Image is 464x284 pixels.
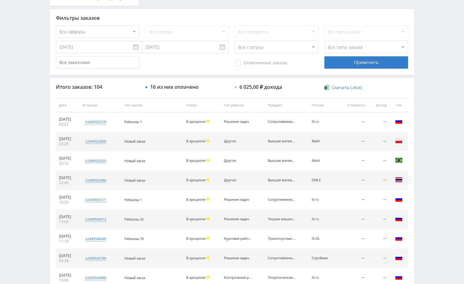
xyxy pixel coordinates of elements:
[59,278,76,283] div: 19:06
[85,158,106,163] div: a24#9552525
[395,254,403,261] img: rus.png
[395,215,403,222] img: rus.png
[268,178,296,182] div: Высшая математика
[59,234,76,239] div: [DATE]
[309,98,338,112] th: Потоки
[124,256,145,260] span: Новый заказ
[337,190,368,210] td: —
[337,229,368,249] td: —
[390,98,408,112] th: Гео
[224,217,252,221] div: Решение задач
[368,112,390,132] td: —
[124,275,145,280] span: Новый заказ
[312,139,335,143] div: Math
[312,217,335,221] div: IS-rz
[186,197,205,202] span: В аукционе
[206,237,209,240] span: Холд
[206,198,209,201] span: Холд
[324,84,330,90] img: xlsx
[268,139,296,143] div: Высшая математика
[59,239,76,244] div: 11:18
[59,273,76,278] div: [DATE]
[85,236,106,241] div: a24#9548490
[85,119,106,124] div: a24#9553139
[59,141,76,146] div: 23:29
[337,171,368,190] td: —
[85,139,106,144] div: a24#9552800
[206,139,209,142] span: Холд
[206,276,209,279] span: Холд
[268,198,296,202] div: Сопротивление материалов
[395,273,403,281] img: rus.png
[312,276,335,280] div: IS-rz
[56,56,139,69] input: Все заказчики
[312,120,335,124] div: IS-rz
[268,159,296,163] div: Высшая математика
[85,275,106,280] div: a24#9543880
[368,171,390,190] td: —
[221,98,265,112] th: Тип работы
[186,158,205,163] span: В аукционе
[395,157,403,164] img: bra.png
[206,217,209,220] span: Холд
[59,136,76,141] div: [DATE]
[124,178,145,183] span: Новый заказ
[395,176,403,183] img: tha.png
[368,132,390,151] td: —
[59,200,76,205] div: 16:53
[59,161,76,166] div: 22:12
[224,139,252,143] div: Другое
[224,198,252,202] div: Решение задач
[59,253,76,258] div: [DATE]
[337,249,368,268] td: —
[368,151,390,171] td: —
[124,139,145,144] span: Новый заказ
[206,178,209,181] span: Холд
[85,217,106,222] div: a24#9549312
[395,118,403,125] img: rus.png
[395,235,403,242] img: rus.png
[186,178,205,182] span: В аукционе
[183,98,221,112] th: Статус
[224,159,252,163] div: Другое
[59,195,76,200] div: [DATE]
[224,256,252,260] div: Решение задач
[59,156,76,161] div: [DATE]
[368,190,390,210] td: —
[268,217,296,221] div: Теория машин и механизмов
[206,159,209,162] span: Холд
[224,178,252,182] div: Другое
[332,85,362,90] span: Скачать (.xlsx)
[337,151,368,171] td: —
[337,98,368,112] th: Стоимость
[124,119,142,124] span: Ребиллы 1
[124,158,145,163] span: Новый заказ
[59,258,76,263] div: 03:38
[312,178,335,182] div: DMLF
[186,139,205,143] span: В аукционе
[268,120,296,124] div: Сопротивление материалов
[186,119,205,124] span: В аукционе
[368,98,390,112] th: Доход
[324,84,361,91] a: Скачать (.xlsx)
[268,276,296,280] div: Теоретическая механика
[186,236,205,241] span: В аукционе
[235,60,287,66] span: Оплаченные заказы
[59,122,76,127] div: 02:27
[59,175,76,180] div: [DATE]
[324,56,408,69] div: Применить
[186,217,205,221] span: В аукционе
[337,210,368,229] td: —
[206,256,209,259] span: Холд
[265,98,309,112] th: Предмет
[59,219,76,224] div: 13:02
[186,275,205,280] span: В аукционе
[239,84,282,90] div: 6 025,00 ₽ дохода
[368,210,390,229] td: —
[59,117,76,122] div: [DATE]
[186,256,205,260] span: В аукционе
[124,236,144,241] span: Ребиллы 70
[85,197,106,202] div: a24#9550171
[368,249,390,268] td: —
[150,84,199,90] div: 16 из них оплачено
